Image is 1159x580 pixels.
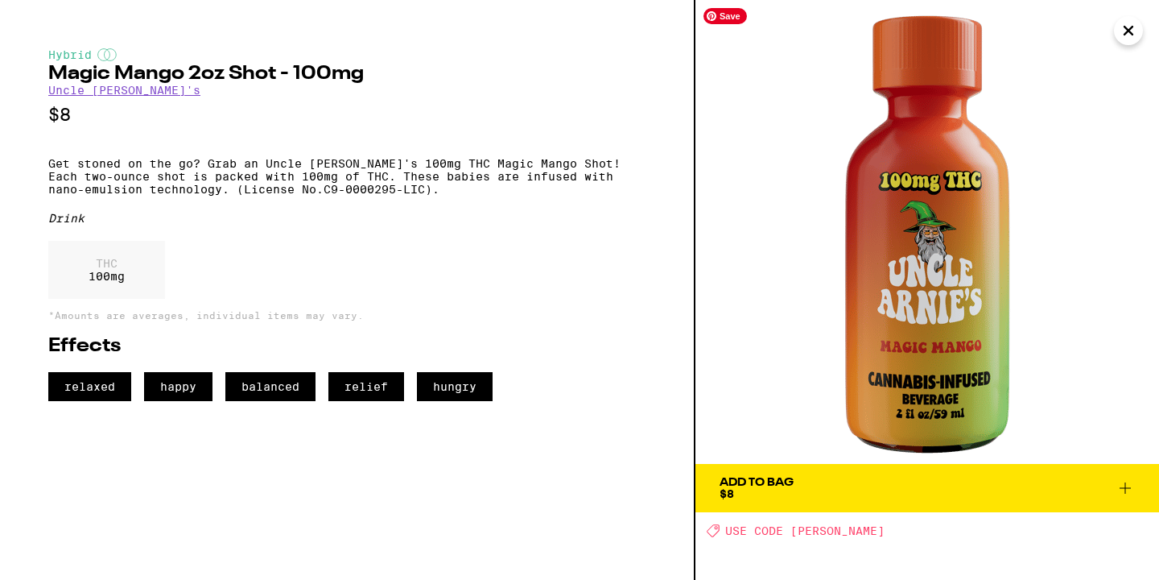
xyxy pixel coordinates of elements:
span: happy [144,372,212,401]
div: 100 mg [48,241,165,299]
div: Hybrid [48,48,645,61]
img: hybridColor.svg [97,48,117,61]
p: THC [89,257,125,270]
span: hungry [417,372,493,401]
span: balanced [225,372,316,401]
p: Get stoned on the go? Grab an Uncle [PERSON_NAME]'s 100mg THC Magic Mango Shot! Each two-ounce sh... [48,157,645,196]
span: relief [328,372,404,401]
div: Drink [48,212,645,225]
span: Save [703,8,747,24]
span: USE CODE [PERSON_NAME] [725,524,885,537]
p: *Amounts are averages, individual items may vary. [48,310,645,321]
div: Add To Bag [720,477,794,488]
span: $8 [720,487,734,500]
h2: Effects [48,337,645,356]
a: Uncle [PERSON_NAME]'s [48,84,200,97]
span: Hi. Need any help? [10,11,116,24]
span: relaxed [48,372,131,401]
button: Add To Bag$8 [695,464,1159,512]
button: Close [1114,16,1143,45]
p: $8 [48,105,645,125]
h2: Magic Mango 2oz Shot - 100mg [48,64,645,84]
